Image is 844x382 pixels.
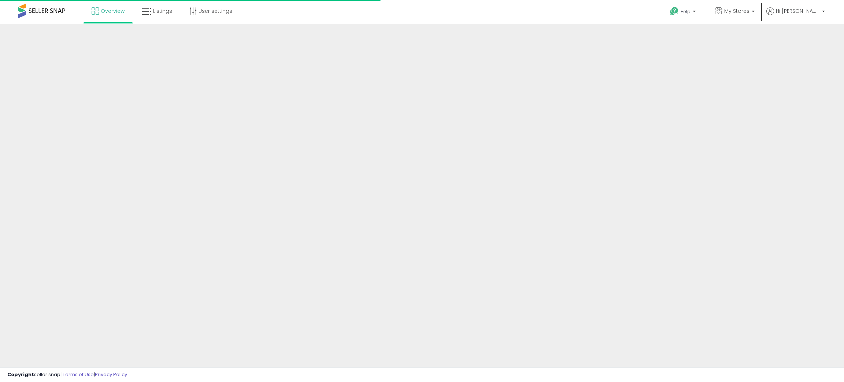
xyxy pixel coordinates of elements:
[664,1,703,24] a: Help
[776,7,820,15] span: Hi [PERSON_NAME]
[766,7,825,24] a: Hi [PERSON_NAME]
[670,7,679,16] i: Get Help
[153,7,172,15] span: Listings
[724,7,749,15] span: My Stores
[681,8,691,15] span: Help
[101,7,125,15] span: Overview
